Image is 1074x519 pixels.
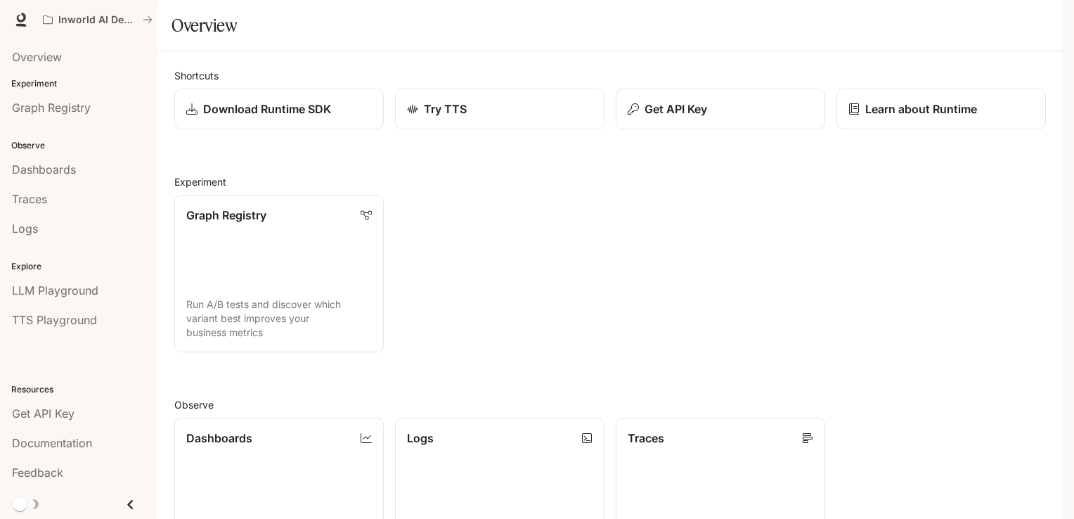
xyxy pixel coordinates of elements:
p: Learn about Runtime [865,101,977,117]
p: Get API Key [645,101,707,117]
p: Dashboards [186,430,252,447]
p: Traces [628,430,664,447]
h1: Overview [172,11,237,39]
h2: Shortcuts [174,68,1046,83]
p: Try TTS [424,101,467,117]
a: Try TTS [395,89,604,129]
h2: Observe [174,397,1046,412]
p: Run A/B tests and discover which variant best improves your business metrics [186,297,372,340]
h2: Experiment [174,174,1046,189]
a: Graph RegistryRun A/B tests and discover which variant best improves your business metrics [174,195,384,352]
p: Download Runtime SDK [203,101,331,117]
button: Get API Key [616,89,825,129]
button: All workspaces [37,6,159,34]
a: Download Runtime SDK [174,89,384,129]
p: Graph Registry [186,207,266,224]
p: Inworld AI Demos [58,14,137,26]
p: Logs [407,430,434,447]
a: Learn about Runtime [836,89,1046,129]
